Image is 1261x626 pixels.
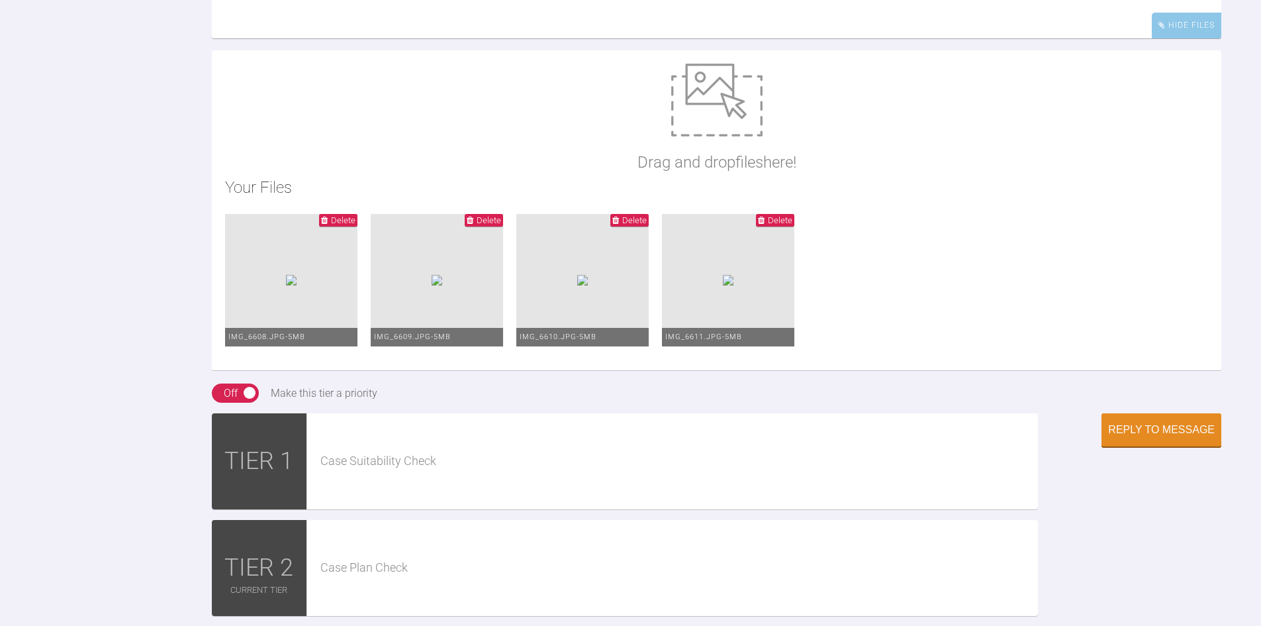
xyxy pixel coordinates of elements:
[374,333,451,341] span: IMG_6609.JPG - 5MB
[768,215,792,225] span: Delete
[665,333,742,341] span: IMG_6611.JPG - 5MB
[1152,13,1221,38] div: Hide Files
[286,275,297,286] img: cb065142-003a-4f1a-9f30-6eb649944d0a
[224,549,293,588] span: TIER 2
[271,385,377,402] div: Make this tier a priority
[331,215,355,225] span: Delete
[723,275,733,286] img: 67257e69-f1ea-4966-96a4-2d7bc1f41068
[432,275,442,286] img: 90c4f170-df91-4e75-8d6a-c24bacd69204
[224,443,293,481] span: TIER 1
[225,175,1208,200] h2: Your Files
[622,215,647,225] span: Delete
[1108,424,1215,436] div: Reply to Message
[320,452,1039,471] div: Case Suitability Check
[637,150,796,175] p: Drag and drop files here!
[320,558,1039,578] div: Case Plan Check
[224,385,238,402] div: Off
[577,275,588,286] img: 97a1d548-9380-49c4-b870-6197a9012869
[228,333,305,341] span: IMG_6608.JPG - 5MB
[1101,413,1221,446] button: Reply to Message
[520,333,596,341] span: IMG_6610.JPG - 5MB
[477,215,501,225] span: Delete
